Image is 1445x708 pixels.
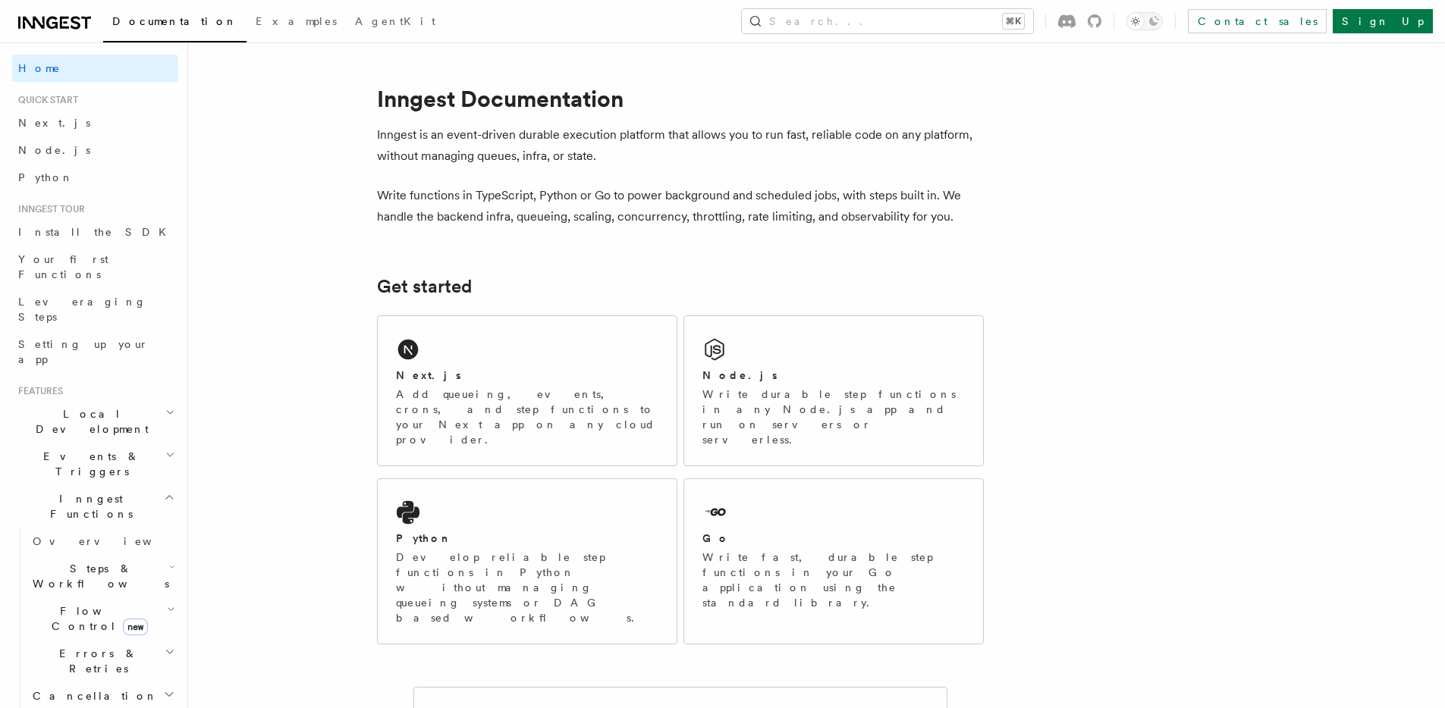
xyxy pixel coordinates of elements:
[396,531,452,546] h2: Python
[12,331,178,373] a: Setting up your app
[355,15,435,27] span: AgentKit
[18,144,90,156] span: Node.js
[12,164,178,191] a: Python
[27,603,167,634] span: Flow Control
[12,385,63,397] span: Features
[12,400,178,443] button: Local Development
[12,203,85,215] span: Inngest tour
[27,640,178,682] button: Errors & Retries
[12,449,165,479] span: Events & Triggers
[27,646,165,676] span: Errors & Retries
[683,315,984,466] a: Node.jsWrite durable step functions in any Node.js app and run on servers or serverless.
[18,253,108,280] span: Your first Functions
[702,550,965,610] p: Write fast, durable step functions in your Go application using the standard library.
[1333,9,1433,33] a: Sign Up
[702,531,730,546] h2: Go
[12,288,178,331] a: Leveraging Steps
[702,368,777,383] h2: Node.js
[18,226,175,238] span: Install the SDK
[27,597,178,640] button: Flow Controlnew
[12,246,178,288] a: Your first Functions
[18,171,74,183] span: Python
[396,368,461,383] h2: Next.js
[18,338,149,365] span: Setting up your app
[377,124,984,167] p: Inngest is an event-driven durable execution platform that allows you to run fast, reliable code ...
[123,619,148,635] span: new
[1126,12,1163,30] button: Toggle dark mode
[18,296,146,323] span: Leveraging Steps
[396,550,658,625] p: Develop reliable step functions in Python without managing queueing systems or DAG based workflows.
[103,5,247,42] a: Documentation
[12,406,165,437] span: Local Development
[12,485,178,528] button: Inngest Functions
[247,5,346,41] a: Examples
[377,276,472,297] a: Get started
[377,185,984,227] p: Write functions in TypeScript, Python or Go to power background and scheduled jobs, with steps bu...
[346,5,444,41] a: AgentKit
[377,85,984,112] h1: Inngest Documentation
[1003,14,1024,29] kbd: ⌘K
[742,9,1033,33] button: Search...⌘K
[12,109,178,136] a: Next.js
[256,15,337,27] span: Examples
[12,136,178,164] a: Node.js
[33,535,189,547] span: Overview
[12,491,164,522] span: Inngest Functions
[27,528,178,555] a: Overview
[683,478,984,644] a: GoWrite fast, durable step functions in your Go application using the standard library.
[396,387,658,447] p: Add queueing, events, crons, and step functions to your Next app on any cloud provider.
[12,55,178,82] a: Home
[27,688,158,703] span: Cancellation
[377,315,677,466] a: Next.jsAdd queueing, events, crons, and step functions to your Next app on any cloud provider.
[702,387,965,447] p: Write durable step functions in any Node.js app and run on servers or serverless.
[18,117,90,129] span: Next.js
[12,218,178,246] a: Install the SDK
[12,443,178,485] button: Events & Triggers
[27,555,178,597] button: Steps & Workflows
[12,94,78,106] span: Quick start
[112,15,237,27] span: Documentation
[18,61,61,76] span: Home
[1188,9,1327,33] a: Contact sales
[27,561,169,591] span: Steps & Workflows
[377,478,677,644] a: PythonDevelop reliable step functions in Python without managing queueing systems or DAG based wo...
